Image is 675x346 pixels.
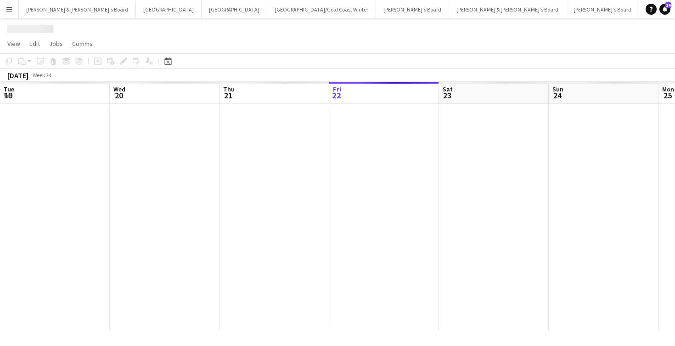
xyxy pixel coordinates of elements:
span: Sat [443,85,453,93]
a: View [4,38,24,50]
span: Comms [72,40,93,48]
a: Edit [26,38,44,50]
span: 20 [112,90,125,101]
a: Comms [68,38,96,50]
span: 14 [665,2,671,8]
span: Thu [223,85,235,93]
span: View [7,40,20,48]
button: [GEOGRAPHIC_DATA] [202,0,267,18]
span: 24 [551,90,563,101]
button: [PERSON_NAME]'s Board [376,0,449,18]
span: Edit [29,40,40,48]
span: Fri [333,85,341,93]
button: [PERSON_NAME]'s Board [566,0,639,18]
span: 21 [222,90,235,101]
span: Sun [552,85,563,93]
span: 19 [2,90,14,101]
span: 23 [441,90,453,101]
span: Jobs [49,40,63,48]
span: Mon [662,85,674,93]
div: [DATE] [7,71,28,80]
button: [GEOGRAPHIC_DATA] [136,0,202,18]
button: [GEOGRAPHIC_DATA]/Gold Coast Winter [267,0,376,18]
a: 14 [659,4,670,15]
span: 22 [332,90,341,101]
button: [PERSON_NAME] & [PERSON_NAME]'s Board [449,0,566,18]
span: Wed [113,85,125,93]
span: Tue [4,85,14,93]
button: [PERSON_NAME] & [PERSON_NAME]'s Board [19,0,136,18]
a: Jobs [45,38,67,50]
span: 25 [661,90,674,101]
span: Week 34 [30,72,53,79]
